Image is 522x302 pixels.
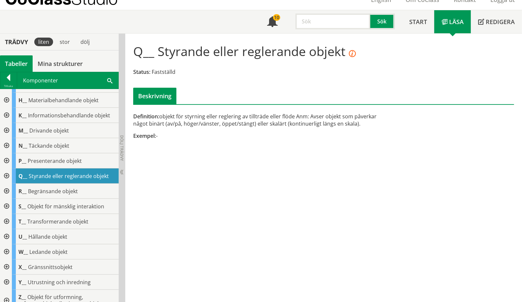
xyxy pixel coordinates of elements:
[1,38,32,45] div: Trädvy
[133,113,159,120] span: Definition:
[28,279,91,286] span: Utrustning och inredning
[295,14,370,29] input: Sök
[28,188,78,195] span: Begränsande objekt
[107,77,112,84] span: Sök i tabellen
[18,218,26,225] span: T__
[28,233,67,240] span: Hållande objekt
[0,83,17,89] div: Tillbaka
[28,112,110,119] span: Informationsbehandlande objekt
[28,157,82,165] span: Presenterande objekt
[152,68,175,75] span: Fastställd
[27,218,88,225] span: Transformerande objekt
[28,97,99,104] span: Materialbehandlande objekt
[18,248,28,256] span: W__
[133,132,156,139] span: Exempel:
[18,233,27,240] span: U__
[18,279,26,286] span: Y__
[34,38,53,46] div: liten
[29,142,69,149] span: Täckande objekt
[28,263,73,271] span: Gränssnittsobjekt
[33,55,88,72] a: Mina strukturer
[18,142,27,149] span: N__
[18,97,27,104] span: H__
[18,263,27,271] span: X__
[18,203,26,210] span: S__
[133,113,384,127] div: objekt för styrning eller reglering av tillträde eller flöde Anm: Avser objekt som påverkar något...
[77,38,94,46] div: dölj
[273,14,280,21] div: 10
[260,10,285,33] a: 10
[434,10,471,33] a: Läsa
[18,188,27,195] span: R__
[56,38,74,46] div: stor
[370,14,395,29] button: Sök
[18,172,27,180] span: Q__
[402,10,434,33] a: Start
[18,112,27,119] span: K__
[267,17,278,28] span: Notifikationer
[486,18,515,26] span: Redigera
[29,127,69,134] span: Drivande objekt
[133,88,176,104] div: Beskrivning
[133,132,384,139] div: -
[133,68,150,75] span: Status:
[409,18,427,26] span: Start
[449,18,464,26] span: Läsa
[18,293,26,301] span: Z__
[471,10,522,33] a: Redigera
[18,127,28,134] span: M__
[119,135,125,161] span: Dölj trädvy
[133,44,356,58] h1: Q__ Styrande eller reglerande objekt
[18,157,26,165] span: P__
[27,203,104,210] span: Objekt för mänsklig interaktion
[349,50,356,57] i: Objektet [Styrande eller reglerande objekt] tillhör en tabell som har publicerats i en senare ver...
[17,72,118,89] div: Komponenter
[29,172,109,180] span: Styrande eller reglerande objekt
[29,248,68,256] span: Ledande objekt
